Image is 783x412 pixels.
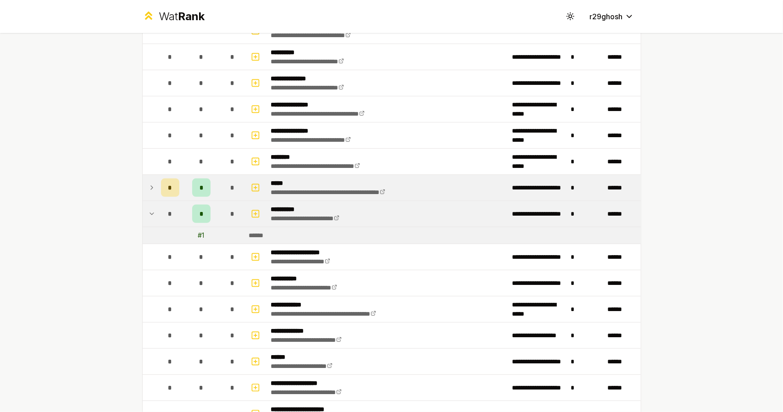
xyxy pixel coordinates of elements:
[198,231,205,240] div: # 1
[583,8,641,25] button: r29ghosh
[178,10,205,23] span: Rank
[590,11,623,22] span: r29ghosh
[159,9,205,24] div: Wat
[142,9,205,24] a: WatRank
